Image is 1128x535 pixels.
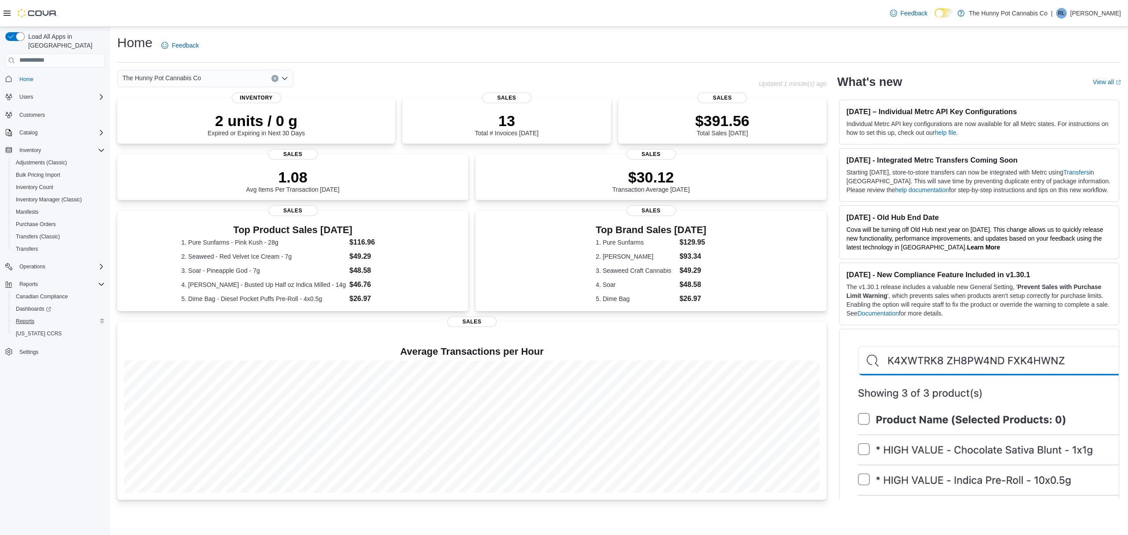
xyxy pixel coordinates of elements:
[1093,78,1121,85] a: View allExternal link
[627,205,676,216] span: Sales
[16,279,105,290] span: Reports
[19,263,45,270] span: Operations
[846,283,1102,299] strong: Prevent Sales with Purchase Limit Warning
[1063,169,1089,176] a: Transfers
[846,107,1112,116] h3: [DATE] – Individual Metrc API Key Configurations
[349,294,404,304] dd: $26.97
[16,92,105,102] span: Users
[1051,8,1053,19] p: |
[482,93,531,103] span: Sales
[9,327,108,340] button: [US_STATE] CCRS
[182,252,346,261] dt: 2. Seaweed - Red Velvet Ice Cream - 7g
[124,346,820,357] h4: Average Transactions per Hour
[117,34,152,52] h1: Home
[12,182,57,193] a: Inventory Count
[246,168,340,193] div: Avg Items Per Transaction [DATE]
[16,245,38,253] span: Transfers
[846,119,1112,137] p: Individual Metrc API key configurations are now available for all Metrc states. For instructions ...
[19,129,37,136] span: Catalog
[16,145,105,156] span: Inventory
[12,182,105,193] span: Inventory Count
[12,207,105,217] span: Manifests
[12,207,42,217] a: Manifests
[281,75,288,82] button: Open list of options
[19,111,45,119] span: Customers
[12,157,70,168] a: Adjustments (Classic)
[596,280,676,289] dt: 4. Soar
[16,261,105,272] span: Operations
[16,127,41,138] button: Catalog
[846,213,1112,222] h3: [DATE] - Old Hub End Date
[12,304,105,314] span: Dashboards
[19,349,38,356] span: Settings
[2,144,108,156] button: Inventory
[172,41,199,50] span: Feedback
[16,208,38,215] span: Manifests
[12,194,85,205] a: Inventory Manager (Classic)
[2,126,108,139] button: Catalog
[16,305,51,312] span: Dashboards
[1116,80,1121,85] svg: External link
[679,279,706,290] dd: $48.58
[447,316,497,327] span: Sales
[25,32,105,50] span: Load All Apps in [GEOGRAPHIC_DATA]
[12,194,105,205] span: Inventory Manager (Classic)
[679,294,706,304] dd: $26.97
[182,225,404,235] h3: Top Product Sales [DATE]
[2,73,108,85] button: Home
[182,238,346,247] dt: 1. Pure Sunfarms - Pink Kush - 28g
[12,291,105,302] span: Canadian Compliance
[1058,8,1065,19] span: RL
[16,279,41,290] button: Reports
[12,328,65,339] a: [US_STATE] CCRS
[16,196,82,203] span: Inventory Manager (Classic)
[969,8,1047,19] p: The Hunny Pot Cannabis Co
[271,75,278,82] button: Clear input
[16,145,45,156] button: Inventory
[12,328,105,339] span: Washington CCRS
[9,181,108,193] button: Inventory Count
[19,76,33,83] span: Home
[846,282,1112,318] p: The v1.30.1 release includes a valuable new General Setting, ' ', which prevents sales when produ...
[158,37,202,54] a: Feedback
[846,270,1112,279] h3: [DATE] - New Compliance Feature Included in v1.30.1
[16,233,60,240] span: Transfers (Classic)
[9,315,108,327] button: Reports
[349,265,404,276] dd: $48.58
[1056,8,1067,19] div: Rikki Lynch
[208,112,305,130] p: 2 units / 0 g
[698,93,747,103] span: Sales
[935,8,953,18] input: Dark Mode
[935,129,956,136] a: help file
[232,93,281,103] span: Inventory
[12,316,38,327] a: Reports
[16,171,60,178] span: Bulk Pricing Import
[846,168,1112,194] p: Starting [DATE], store-to-store transfers can now be integrated with Metrc using in [GEOGRAPHIC_D...
[268,149,318,160] span: Sales
[596,225,706,235] h3: Top Brand Sales [DATE]
[846,156,1112,164] h3: [DATE] - Integrated Metrc Transfers Coming Soon
[182,280,346,289] dt: 4. [PERSON_NAME] - Busted Up Half oz Indica Milled - 14g
[12,244,41,254] a: Transfers
[887,4,931,22] a: Feedback
[122,73,201,83] span: The Hunny Pot Cannabis Co
[208,112,305,137] div: Expired or Expiring in Next 30 Days
[695,112,750,130] p: $391.56
[12,244,105,254] span: Transfers
[9,290,108,303] button: Canadian Compliance
[16,347,42,357] a: Settings
[2,108,108,121] button: Customers
[857,310,899,317] a: Documentation
[12,304,55,314] a: Dashboards
[596,294,676,303] dt: 5. Dime Bag
[349,279,404,290] dd: $46.76
[967,244,1000,251] strong: Learn More
[2,260,108,273] button: Operations
[5,69,105,381] nav: Complex example
[16,159,67,166] span: Adjustments (Classic)
[9,218,108,230] button: Purchase Orders
[16,74,37,85] a: Home
[12,170,64,180] a: Bulk Pricing Import
[16,110,48,120] a: Customers
[19,93,33,100] span: Users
